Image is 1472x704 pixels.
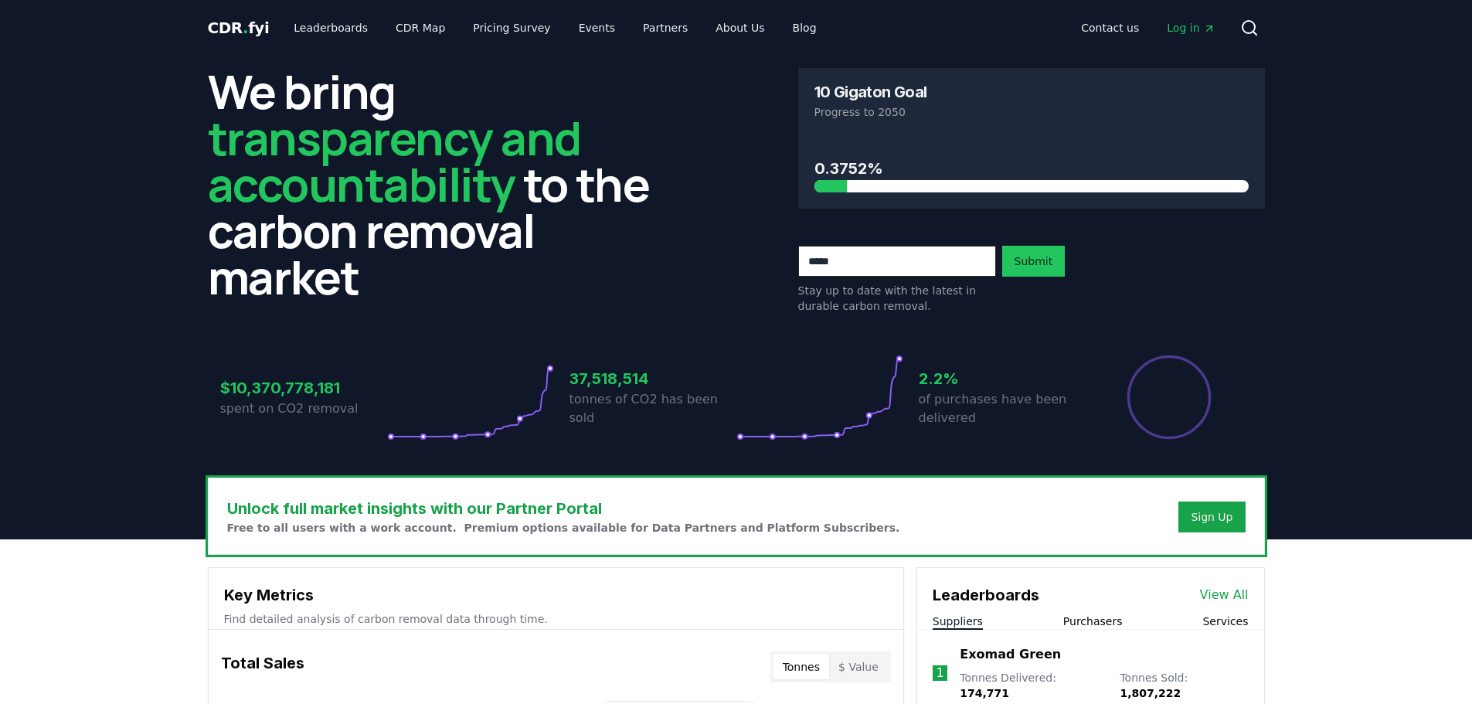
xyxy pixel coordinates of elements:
p: spent on CO2 removal [220,400,387,418]
button: Purchasers [1063,614,1123,629]
a: CDR.fyi [208,17,270,39]
h3: Key Metrics [224,583,888,607]
a: Blog [780,14,829,42]
h3: Leaderboards [933,583,1039,607]
p: Progress to 2050 [814,104,1249,120]
a: CDR Map [383,14,457,42]
a: Partners [631,14,700,42]
span: . [243,19,248,37]
a: View All [1200,586,1249,604]
p: of purchases have been delivered [919,390,1086,427]
span: 1,807,222 [1120,687,1181,699]
h3: Unlock full market insights with our Partner Portal [227,497,900,520]
a: Leaderboards [281,14,380,42]
span: CDR fyi [208,19,270,37]
a: Contact us [1069,14,1151,42]
h2: We bring to the carbon removal market [208,68,675,300]
h3: $10,370,778,181 [220,376,387,400]
nav: Main [1069,14,1227,42]
a: Sign Up [1191,509,1232,525]
a: Events [566,14,627,42]
a: Pricing Survey [461,14,563,42]
span: 174,771 [960,687,1009,699]
button: Suppliers [933,614,983,629]
button: $ Value [829,655,888,679]
h3: 0.3752% [814,157,1249,180]
h3: 10 Gigaton Goal [814,84,927,100]
p: Free to all users with a work account. Premium options available for Data Partners and Platform S... [227,520,900,536]
p: Tonnes Sold : [1120,670,1248,701]
button: Services [1202,614,1248,629]
h3: 2.2% [919,367,1086,390]
p: 1 [936,664,943,682]
div: Percentage of sales delivered [1126,354,1212,440]
button: Submit [1002,246,1066,277]
a: Exomad Green [960,645,1061,664]
button: Tonnes [773,655,829,679]
p: Tonnes Delivered : [960,670,1104,701]
p: Stay up to date with the latest in durable carbon removal. [798,283,996,314]
h3: 37,518,514 [569,367,736,390]
span: Log in [1167,20,1215,36]
p: tonnes of CO2 has been sold [569,390,736,427]
nav: Main [281,14,828,42]
h3: Total Sales [221,651,304,682]
a: About Us [703,14,777,42]
button: Sign Up [1178,502,1245,532]
a: Log in [1154,14,1227,42]
p: Find detailed analysis of carbon removal data through time. [224,611,888,627]
span: transparency and accountability [208,106,581,216]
